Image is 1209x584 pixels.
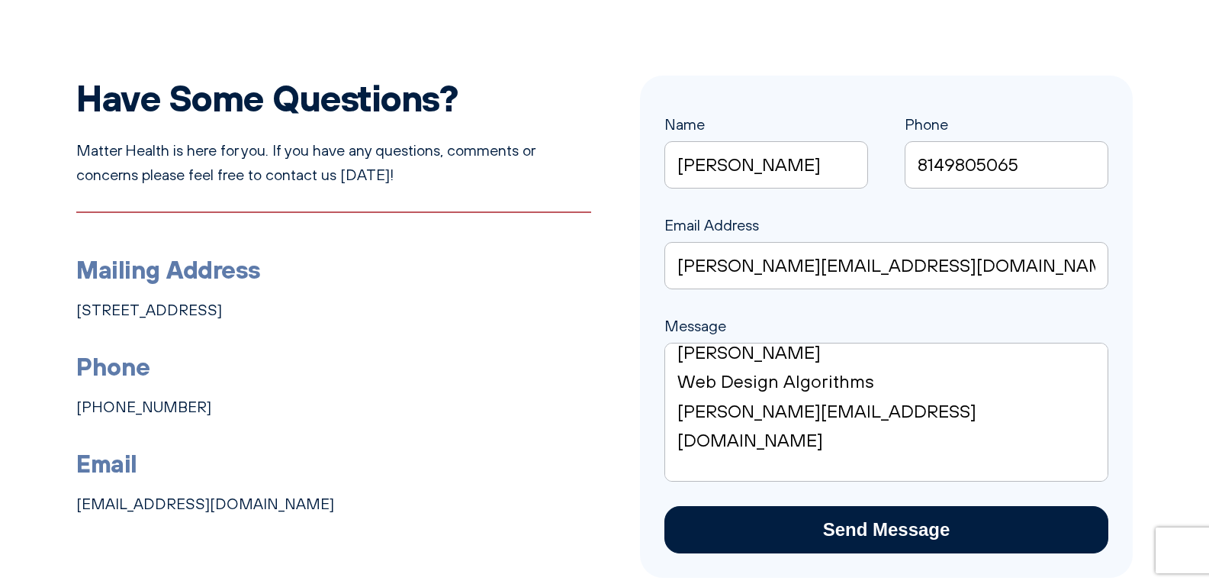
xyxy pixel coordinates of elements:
input: Name [664,141,868,189]
label: Email Address [664,216,1108,271]
h3: Mailing Address [76,250,591,289]
label: Phone [905,115,1108,170]
h3: Email [76,444,591,482]
input: Phone [905,141,1108,189]
textarea: Message [664,343,1108,482]
input: Email Address [664,242,1108,289]
h2: Have Some Questions? [76,76,591,120]
a: [EMAIL_ADDRESS][DOMAIN_NAME] [76,495,334,513]
label: Message [664,317,1108,360]
input: Send Message [664,506,1108,553]
a: [PHONE_NUMBER] [76,398,211,416]
p: Matter Health is here for you. If you have any questions, comments or concerns please feel free t... [76,138,591,187]
h3: Phone [76,347,591,386]
a: [STREET_ADDRESS] [76,301,222,319]
label: Name [664,115,868,170]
